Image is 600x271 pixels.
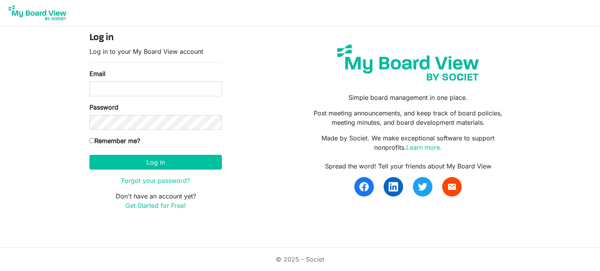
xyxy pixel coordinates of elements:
[359,182,369,191] img: facebook.svg
[447,182,457,191] span: email
[89,47,222,56] p: Log in to your My Board View account
[306,108,511,127] p: Post meeting announcements, and keep track of board policies, meeting minutes, and board developm...
[418,182,427,191] img: twitter.svg
[306,161,511,171] div: Spread the word! Tell your friends about My Board View
[276,255,324,263] a: © 2025 - Societ
[6,3,69,23] img: My Board View Logo
[89,69,105,78] label: Email
[406,143,442,151] a: Learn more.
[89,155,222,170] button: Log in
[89,103,118,112] label: Password
[121,177,190,184] a: Forgot your password?
[331,39,485,87] img: my-board-view-societ.svg
[89,191,222,210] p: Don't have an account yet?
[306,133,511,152] p: Made by Societ. We make exceptional software to support nonprofits.
[125,202,186,209] a: Get Started for Free!
[306,93,511,102] p: Simple board management in one place.
[89,136,140,145] label: Remember me?
[389,182,398,191] img: linkedin.svg
[89,138,95,143] input: Remember me?
[89,32,222,44] h4: Log in
[442,177,462,197] a: email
